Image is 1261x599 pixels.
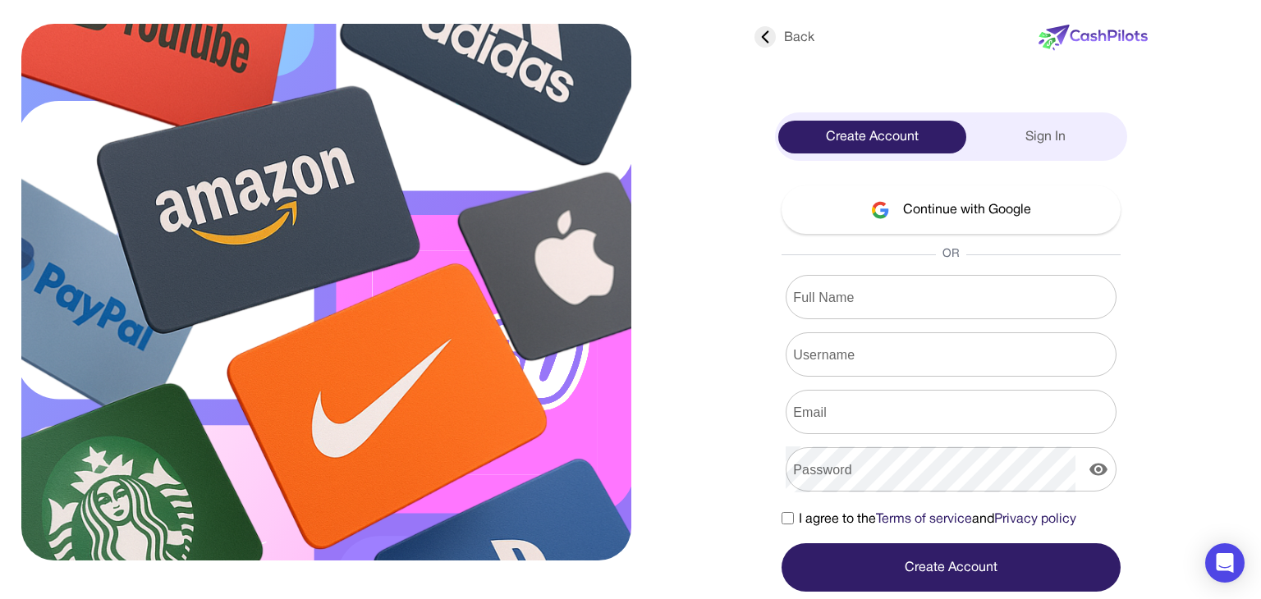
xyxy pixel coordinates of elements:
[936,246,966,263] span: OR
[782,185,1121,234] button: Continue with Google
[1205,543,1245,583] div: Open Intercom Messenger
[1082,453,1115,486] button: display the password
[782,543,1121,592] button: Create Account
[966,121,1125,153] div: Sign In
[871,201,890,219] img: google-logo.svg
[994,514,1076,525] a: Privacy policy
[754,28,814,48] div: Back
[778,121,966,153] div: Create Account
[782,512,794,524] input: I agree to theTerms of serviceandPrivacy policy
[876,514,972,525] a: Terms of service
[21,24,631,560] img: sign-up.svg
[799,510,1076,529] span: I agree to the and
[1039,25,1148,51] img: new-logo.svg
